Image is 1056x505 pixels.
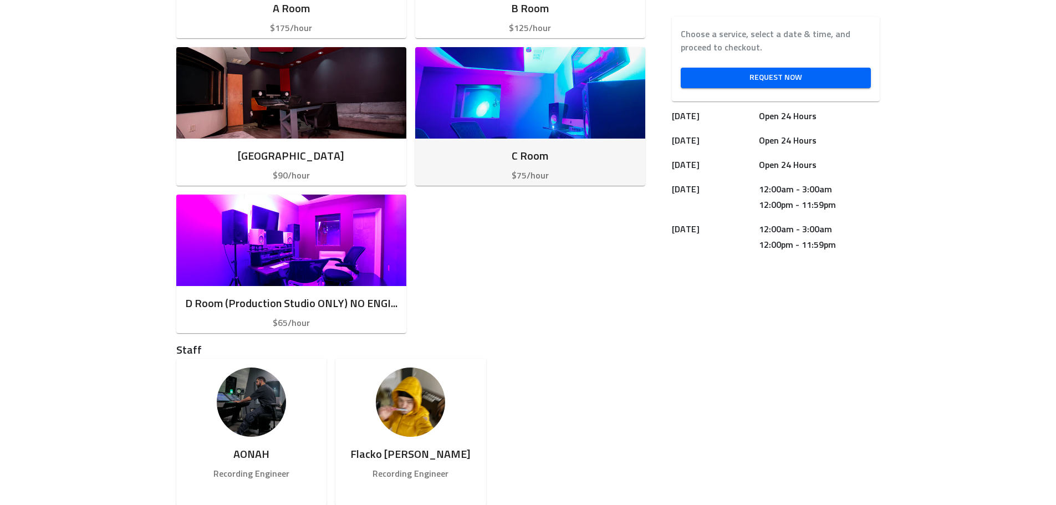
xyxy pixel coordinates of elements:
label: Choose a service, select a date & time, and proceed to checkout. [681,28,871,54]
h6: 12:00pm - 11:59pm [759,237,876,253]
h6: C Room [424,147,636,165]
img: Room image [176,47,406,139]
p: Recording Engineer [185,467,318,481]
button: D Room (Production Studio ONLY) NO ENGINEER INCLUDED$65/hour [176,195,406,333]
a: Request Now [681,68,871,88]
h6: 12:00am - 3:00am [759,182,876,197]
h6: AONAH [185,446,318,463]
h6: Flacko [PERSON_NAME] [344,446,477,463]
button: C Room$75/hour [415,47,645,186]
h6: [DATE] [672,109,754,124]
span: Request Now [690,71,862,85]
h6: D Room (Production Studio ONLY) NO ENGINEER INCLUDED [185,295,397,313]
h6: [DATE] [672,157,754,173]
h6: [GEOGRAPHIC_DATA] [185,147,397,165]
button: [GEOGRAPHIC_DATA]$90/hour [176,47,406,186]
p: $90/hour [185,169,397,182]
img: Room image [176,195,406,286]
p: $65/hour [185,317,397,330]
img: AONAH [217,368,286,437]
h6: [DATE] [672,133,754,149]
h3: Staff [176,342,646,359]
h6: 12:00am - 3:00am [759,222,876,237]
h6: Open 24 Hours [759,157,876,173]
h6: [DATE] [672,222,754,237]
img: Flacko Blanco [376,368,445,437]
p: $75/hour [424,169,636,182]
p: Recording Engineer [344,467,477,481]
h6: Open 24 Hours [759,133,876,149]
h6: Open 24 Hours [759,109,876,124]
h6: 12:00pm - 11:59pm [759,197,876,213]
img: Room image [415,47,645,139]
h6: [DATE] [672,182,754,197]
p: $125/hour [424,22,636,35]
p: $175/hour [185,22,397,35]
